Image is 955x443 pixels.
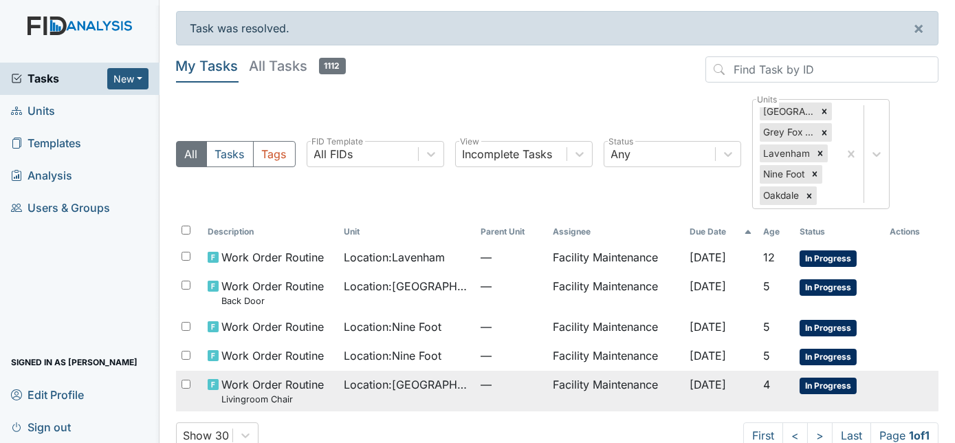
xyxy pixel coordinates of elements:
[763,349,770,363] span: 5
[690,250,726,264] span: [DATE]
[760,165,807,183] div: Nine Foot
[547,244,683,272] td: Facility Maintenance
[176,56,239,76] h5: My Tasks
[463,146,553,162] div: Incomplete Tasks
[221,318,324,335] span: Work Order Routine
[107,68,149,89] button: New
[11,416,71,437] span: Sign out
[909,429,930,442] strong: 1 of 1
[344,376,469,393] span: Location : [GEOGRAPHIC_DATA]
[475,220,548,244] th: Toggle SortBy
[913,18,924,38] span: ×
[11,133,81,154] span: Templates
[481,318,542,335] span: —
[253,141,296,167] button: Tags
[206,141,254,167] button: Tasks
[690,378,726,391] span: [DATE]
[760,123,817,141] div: Grey Fox Run
[690,349,726,363] span: [DATE]
[11,100,55,122] span: Units
[800,320,857,336] span: In Progress
[11,70,107,87] a: Tasks
[547,371,683,411] td: Facility Maintenance
[758,220,794,244] th: Toggle SortBy
[690,279,726,293] span: [DATE]
[684,220,758,244] th: Toggle SortBy
[344,318,441,335] span: Location : Nine Foot
[11,197,110,219] span: Users & Groups
[344,347,441,364] span: Location : Nine Foot
[800,279,857,296] span: In Progress
[202,220,338,244] th: Toggle SortBy
[221,278,324,307] span: Work Order Routine Back Door
[547,220,683,244] th: Assignee
[176,141,207,167] button: All
[547,272,683,313] td: Facility Maintenance
[221,249,324,266] span: Work Order Routine
[899,12,938,45] button: ×
[176,141,296,167] div: Type filter
[760,186,802,204] div: Oakdale
[800,349,857,365] span: In Progress
[344,278,469,294] span: Location : [GEOGRAPHIC_DATA]
[481,347,542,364] span: —
[319,58,346,74] span: 1112
[481,376,542,393] span: —
[314,146,353,162] div: All FIDs
[760,102,817,120] div: [GEOGRAPHIC_DATA]
[182,226,190,235] input: Toggle All Rows Selected
[884,220,938,244] th: Actions
[250,56,346,76] h5: All Tasks
[221,347,324,364] span: Work Order Routine
[763,250,775,264] span: 12
[547,313,683,342] td: Facility Maintenance
[763,378,770,391] span: 4
[221,376,324,406] span: Work Order Routine Livingroom Chair
[763,320,770,334] span: 5
[11,384,84,405] span: Edit Profile
[800,250,857,267] span: In Progress
[705,56,938,83] input: Find Task by ID
[338,220,474,244] th: Toggle SortBy
[690,320,726,334] span: [DATE]
[11,352,138,373] span: Signed in as [PERSON_NAME]
[344,249,445,266] span: Location : Lavenham
[611,146,631,162] div: Any
[760,144,813,162] div: Lavenham
[11,165,72,186] span: Analysis
[547,342,683,371] td: Facility Maintenance
[221,393,324,406] small: Livingroom Chair
[481,278,542,294] span: —
[800,378,857,394] span: In Progress
[481,249,542,266] span: —
[794,220,884,244] th: Toggle SortBy
[221,294,324,307] small: Back Door
[763,279,770,293] span: 5
[176,11,939,45] div: Task was resolved.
